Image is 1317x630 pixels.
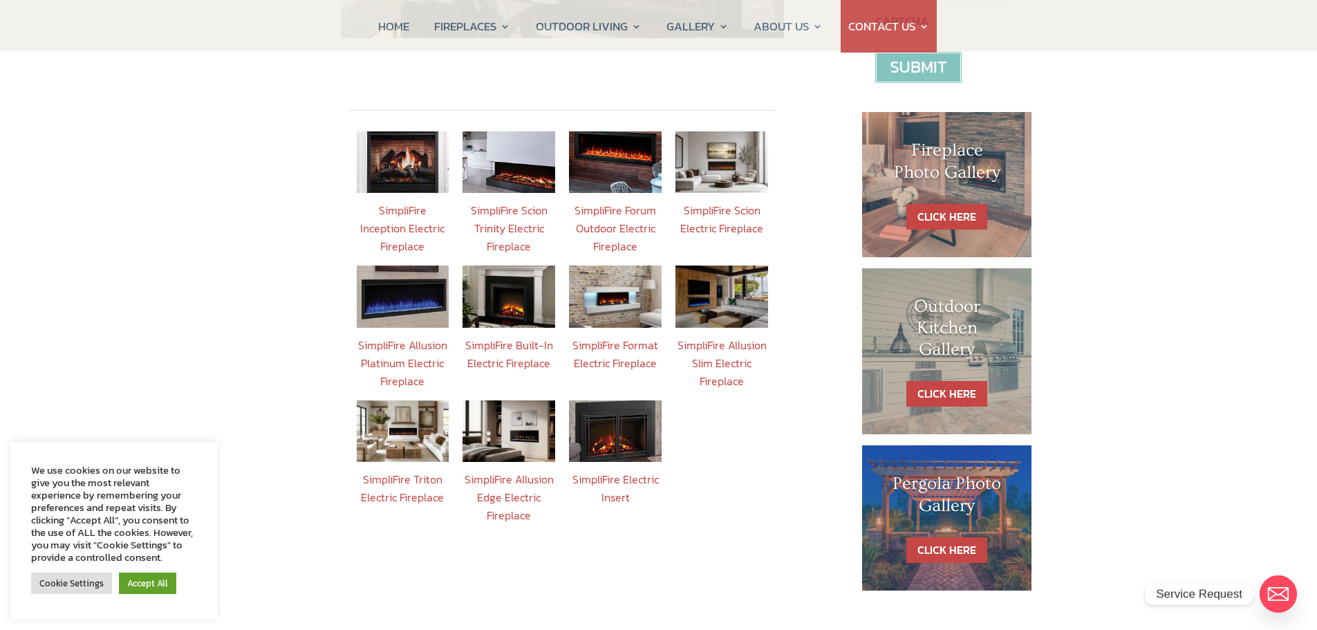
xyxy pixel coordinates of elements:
a: SimpliFire Format Electric Fireplace [572,337,658,371]
img: SFE-Inception_1_195x177 [357,131,449,193]
img: SFE_Scion_55_Driftwood_OrgFlames_Room [675,131,768,193]
a: SimpliFire Triton Electric Fireplace [361,471,444,506]
img: Syndication_Landscape-9_SFE_AllusEdge_60_GlsCrystals_DancingFlames_Bedroom [463,400,555,462]
a: CLICK HERE [906,204,987,230]
img: AP-195x177 [357,266,449,327]
img: SFE_Triton78_TimberLogs_OrgFlames [357,400,449,462]
a: SimpliFire Electric Insert [572,471,659,506]
img: ScionTrinity_195x177 [463,131,555,193]
a: SimpliFire Allusion Platinum Electric Fireplace [358,337,447,389]
a: CLICK HERE [906,537,987,563]
a: Cookie Settings [31,573,112,594]
a: Accept All [119,573,176,594]
h1: Pergola Photo Gallery [890,473,1005,523]
h1: Fireplace Photo Gallery [890,140,1005,189]
div: We use cookies on our website to give you the most relevant experience by remembering your prefer... [31,464,197,564]
img: SimpliFire_Built-In36_Kenwood_195x177 [463,266,555,327]
a: Email [1260,575,1297,613]
a: SimpliFire Allusion Slim Electric Fireplace [678,337,767,389]
input: Submit [875,52,962,83]
a: SimpliFire Inception Electric Fireplace [360,202,445,254]
img: SFE_AlluSlim_50_CrystMedia_BlueFlames_Shot5 [675,266,768,327]
a: SimpliFire Built-In Electric Fireplace [465,337,553,371]
a: CLICK HERE [906,381,987,407]
img: SFE-Format-Floating-Mantel-Fireplace-cropped [569,266,662,327]
a: SimpliFire Forum Outdoor Electric Fireplace [575,202,656,254]
img: SFE_Forum-55-AB_195x177 [569,131,662,193]
a: SimpliFire Allusion Edge Electric Fireplace [465,471,554,524]
img: SFE_35-in_Mission_195x177-png [569,400,662,462]
a: SimpliFire Scion Trinity Electric Fireplace [471,202,548,254]
h1: Outdoor Kitchen Gallery [890,296,1005,368]
a: SimpliFire Scion Electric Fireplace [680,202,763,237]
